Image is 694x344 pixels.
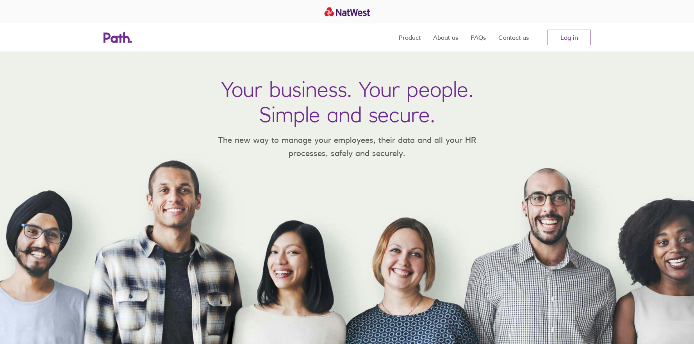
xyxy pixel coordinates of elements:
a: About us [433,23,458,51]
a: FAQs [471,23,486,51]
a: Product [399,23,421,51]
a: Log in [548,30,591,45]
h1: Your business. Your people. Simple and secure. [221,76,473,127]
p: The new way to manage your employees, their data and all your HR processes, safely and securely. [207,133,488,160]
a: Contact us [498,23,529,51]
